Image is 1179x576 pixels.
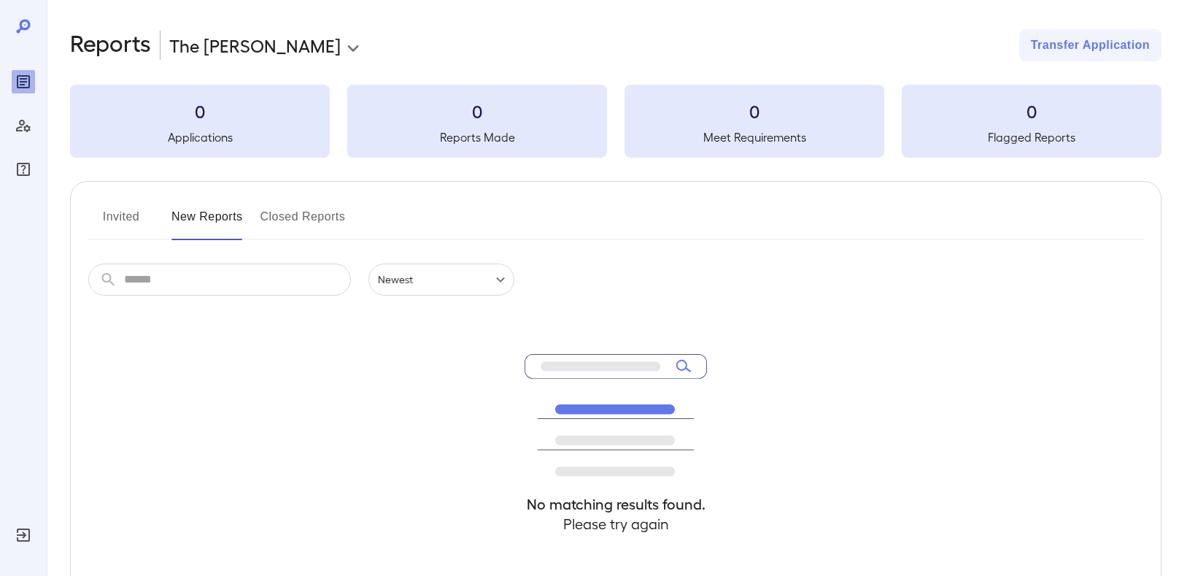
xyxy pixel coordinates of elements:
[171,205,243,240] button: New Reports
[12,158,35,181] div: FAQ
[525,514,707,534] h4: Please try again
[347,99,607,123] h3: 0
[902,128,1161,146] h5: Flagged Reports
[12,70,35,93] div: Reports
[625,99,884,123] h3: 0
[169,34,341,57] p: The [PERSON_NAME]
[70,128,330,146] h5: Applications
[902,99,1161,123] h3: 0
[70,99,330,123] h3: 0
[70,85,1161,158] summary: 0Applications0Reports Made0Meet Requirements0Flagged Reports
[347,128,607,146] h5: Reports Made
[12,523,35,547] div: Log Out
[70,29,151,61] h2: Reports
[12,114,35,137] div: Manage Users
[368,264,514,296] div: Newest
[1019,29,1161,61] button: Transfer Application
[260,205,346,240] button: Closed Reports
[525,494,707,514] h4: No matching results found.
[625,128,884,146] h5: Meet Requirements
[88,205,154,240] button: Invited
